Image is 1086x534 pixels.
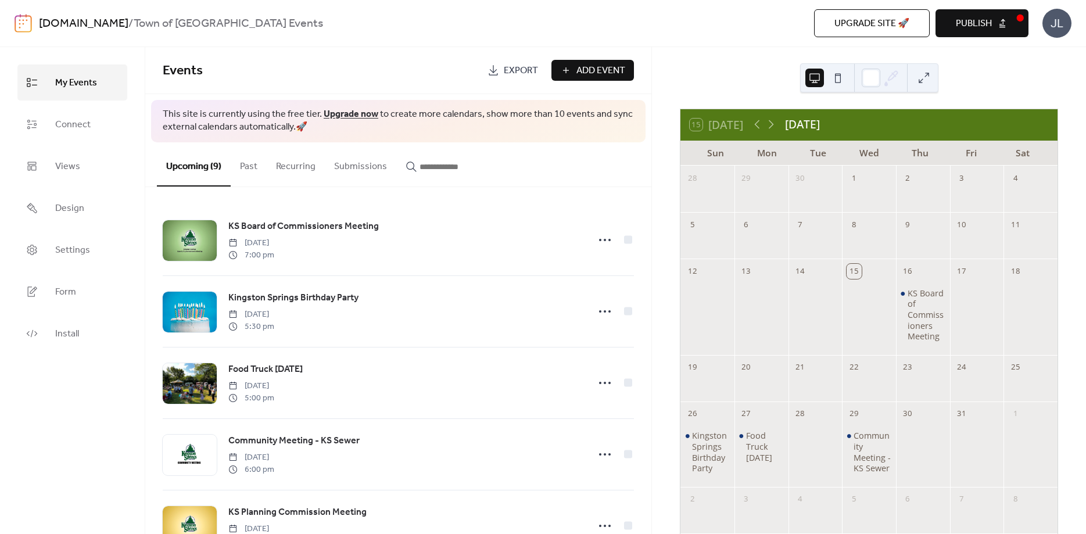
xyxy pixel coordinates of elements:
div: 22 [847,360,862,375]
span: Food Truck [DATE] [228,363,303,377]
div: 8 [847,217,862,232]
div: 5 [847,492,862,507]
div: 23 [900,360,915,375]
span: 5:30 pm [228,321,274,333]
div: 2 [900,171,915,186]
span: Publish [956,17,992,31]
div: 28 [793,406,808,421]
div: 3 [954,171,969,186]
div: Food Truck [DATE] [746,431,784,463]
div: [DATE] [785,116,820,133]
a: Form [17,274,127,310]
span: 6:00 pm [228,464,274,476]
div: Kingston Springs Birthday Party [680,431,734,474]
span: Design [55,199,84,218]
a: KS Planning Commission Meeting [228,505,367,520]
div: Sun [690,141,741,166]
b: Town of [GEOGRAPHIC_DATA] Events [134,13,323,35]
a: [DOMAIN_NAME] [39,13,128,35]
img: logo [15,14,32,33]
div: 1 [847,171,862,186]
button: Submissions [325,142,396,185]
div: KS Board of Commissioners Meeting [908,288,945,343]
span: KS Board of Commissioners Meeting [228,220,379,234]
button: Recurring [267,142,325,185]
div: Sat [997,141,1048,166]
span: This site is currently using the free tier. to create more calendars, show more than 10 events an... [163,108,634,134]
div: 20 [739,360,754,375]
div: 21 [793,360,808,375]
div: 27 [739,406,754,421]
div: Thu [895,141,946,166]
span: Kingston Springs Birthday Party [228,291,359,305]
div: 7 [793,217,808,232]
span: Community Meeting - KS Sewer [228,434,360,448]
a: Design [17,190,127,226]
span: [DATE] [228,380,274,392]
div: 29 [847,406,862,421]
div: 4 [1008,171,1023,186]
div: 28 [685,171,700,186]
div: 13 [739,264,754,279]
div: 11 [1008,217,1023,232]
span: [DATE] [228,237,274,249]
div: Community Meeting - KS Sewer [842,431,896,474]
a: Upgrade now [324,105,378,123]
span: Settings [55,241,90,260]
div: 15 [847,264,862,279]
button: Upgrade site 🚀 [814,9,930,37]
div: KS Board of Commissioners Meeting [896,288,950,343]
div: Mon [741,141,792,166]
span: Export [504,64,538,78]
div: 4 [793,492,808,507]
div: 12 [685,264,700,279]
button: Add Event [551,60,634,81]
span: [DATE] [228,309,274,321]
span: Connect [55,116,91,134]
button: Past [231,142,267,185]
div: 8 [1008,492,1023,507]
span: Install [55,325,79,343]
a: Install [17,316,127,352]
div: 7 [954,492,969,507]
div: 3 [739,492,754,507]
div: 25 [1008,360,1023,375]
span: Form [55,283,76,302]
div: 1 [1008,406,1023,421]
div: 6 [900,492,915,507]
div: 19 [685,360,700,375]
div: 14 [793,264,808,279]
a: Connect [17,106,127,142]
button: Publish [936,9,1028,37]
div: 2 [685,492,700,507]
a: Community Meeting - KS Sewer [228,433,360,449]
a: Export [479,60,547,81]
span: Events [163,58,203,84]
div: 10 [954,217,969,232]
div: 30 [793,171,808,186]
div: JL [1042,9,1071,38]
div: 9 [900,217,915,232]
div: 31 [954,406,969,421]
div: 26 [685,406,700,421]
div: 5 [685,217,700,232]
div: 24 [954,360,969,375]
a: Settings [17,232,127,268]
span: [DATE] [228,451,274,464]
div: Fri [946,141,997,166]
div: 16 [900,264,915,279]
div: 30 [900,406,915,421]
span: KS Planning Commission Meeting [228,506,367,519]
div: 6 [739,217,754,232]
span: 5:00 pm [228,392,274,404]
span: 7:00 pm [228,249,274,261]
div: Food Truck Monday [734,431,788,463]
a: KS Board of Commissioners Meeting [228,219,379,234]
div: 17 [954,264,969,279]
div: Kingston Springs Birthday Party [692,431,730,474]
div: 29 [739,171,754,186]
a: Kingston Springs Birthday Party [228,291,359,306]
div: Community Meeting - KS Sewer [854,431,891,474]
a: My Events [17,64,127,101]
div: Tue [793,141,844,166]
